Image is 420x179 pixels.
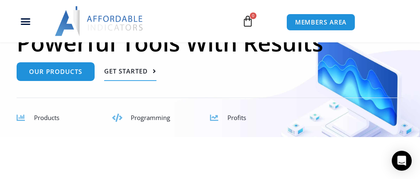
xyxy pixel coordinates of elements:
[131,113,170,122] span: Programming
[104,68,148,74] span: Get Started
[104,62,156,81] a: Get Started
[227,113,246,122] span: Profits
[230,9,266,33] a: 0
[286,14,356,31] a: MEMBERS AREA
[29,69,82,75] span: Our Products
[34,113,59,122] span: Products
[250,12,256,19] span: 0
[17,8,403,54] h1: NinjaTrader Indicators Powerful Tools With Results
[17,62,95,81] a: Our Products
[295,19,347,25] span: MEMBERS AREA
[392,151,412,171] div: Open Intercom Messenger
[55,6,144,36] img: LogoAI | Affordable Indicators – NinjaTrader
[5,13,46,29] div: Menu Toggle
